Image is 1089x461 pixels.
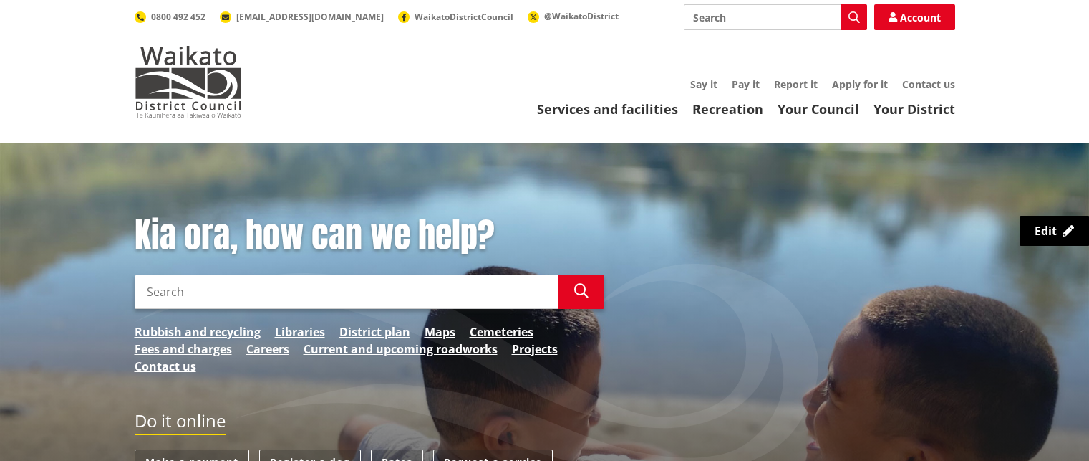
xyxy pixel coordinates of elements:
a: [EMAIL_ADDRESS][DOMAIN_NAME] [220,11,384,23]
a: Report it [774,77,818,91]
a: Pay it [732,77,760,91]
a: @WaikatoDistrict [528,10,619,22]
a: Contact us [135,358,196,375]
a: Maps [425,323,455,341]
a: Current and upcoming roadworks [304,341,498,358]
span: 0800 492 452 [151,11,205,23]
h1: Kia ora, how can we help? [135,215,604,257]
a: Careers [246,341,289,358]
a: Contact us [902,77,955,91]
a: Services and facilities [537,100,678,118]
span: WaikatoDistrictCouncil [415,11,513,23]
a: Edit [1020,216,1089,246]
a: District plan [339,323,410,341]
a: Cemeteries [470,323,533,341]
input: Search input [684,4,867,30]
a: Projects [512,341,558,358]
a: Say it [690,77,717,91]
span: Edit [1035,223,1057,239]
span: @WaikatoDistrict [544,10,619,22]
a: Account [874,4,955,30]
a: WaikatoDistrictCouncil [398,11,513,23]
a: Your Council [778,100,859,118]
h2: Do it online [135,411,226,436]
img: Waikato District Council - Te Kaunihera aa Takiwaa o Waikato [135,46,242,118]
a: Fees and charges [135,341,232,358]
a: Recreation [692,100,763,118]
a: Rubbish and recycling [135,323,261,341]
a: 0800 492 452 [135,11,205,23]
a: Your District [873,100,955,118]
a: Apply for it [832,77,888,91]
a: Libraries [275,323,325,341]
input: Search input [135,275,558,309]
span: [EMAIL_ADDRESS][DOMAIN_NAME] [236,11,384,23]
